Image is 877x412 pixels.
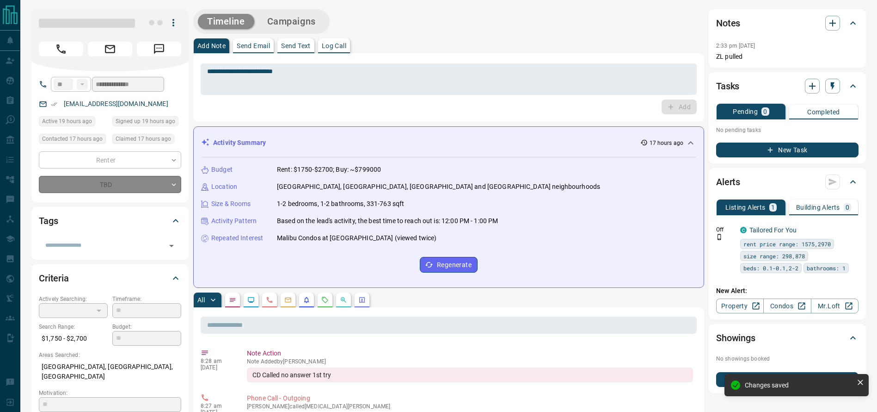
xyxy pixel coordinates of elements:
[229,296,236,304] svg: Notes
[112,295,181,303] p: Timeframe:
[358,296,366,304] svg: Agent Actions
[277,165,381,175] p: Rent: $1750-$2700; Buy: ~$799000
[716,52,859,62] p: ZL pulled
[740,227,747,233] div: condos.ca
[321,296,329,304] svg: Requests
[207,68,690,91] textarea: To enrich screen reader interactions, please activate Accessibility in Grammarly extension settings
[811,299,859,313] a: Mr.Loft
[763,108,767,115] p: 0
[716,79,739,94] h2: Tasks
[116,134,171,144] span: Claimed 17 hours ago
[284,296,292,304] svg: Emails
[716,175,740,189] h2: Alerts
[39,359,181,384] p: [GEOGRAPHIC_DATA], [GEOGRAPHIC_DATA], [GEOGRAPHIC_DATA]
[743,239,831,249] span: rent price range: 1575,2970
[201,358,233,364] p: 8:28 am
[716,286,859,296] p: New Alert:
[201,364,233,371] p: [DATE]
[277,199,404,209] p: 1-2 bedrooms, 1-2 bathrooms, 331-763 sqft
[716,143,859,157] button: New Task
[725,204,766,211] p: Listing Alerts
[137,42,181,56] span: Message
[716,225,735,234] p: Off
[716,234,723,240] svg: Push Notification Only
[211,216,257,226] p: Activity Pattern
[733,108,758,115] p: Pending
[745,381,853,389] div: Changes saved
[716,299,764,313] a: Property
[796,204,840,211] p: Building Alerts
[116,117,175,126] span: Signed up 19 hours ago
[39,331,108,346] p: $1,750 - $2,700
[303,296,310,304] svg: Listing Alerts
[716,171,859,193] div: Alerts
[716,16,740,31] h2: Notes
[197,297,205,303] p: All
[211,182,237,192] p: Location
[807,109,840,115] p: Completed
[763,299,811,313] a: Condos
[88,42,132,56] span: Email
[716,327,859,349] div: Showings
[39,134,108,147] div: Mon Sep 15 2025
[42,117,92,126] span: Active 19 hours ago
[716,43,755,49] p: 2:33 pm [DATE]
[771,204,775,211] p: 1
[42,134,103,144] span: Contacted 17 hours ago
[650,139,683,147] p: 17 hours ago
[112,323,181,331] p: Budget:
[201,134,696,151] div: Activity Summary17 hours ago
[258,14,325,29] button: Campaigns
[247,368,693,382] div: CD Called no answer 1st try
[716,355,859,363] p: No showings booked
[39,323,108,331] p: Search Range:
[39,295,108,303] p: Actively Searching:
[716,331,755,345] h2: Showings
[197,43,226,49] p: Add Note
[277,233,436,243] p: Malibu Condos at [GEOGRAPHIC_DATA] (viewed twice)
[198,14,254,29] button: Timeline
[716,12,859,34] div: Notes
[64,100,168,107] a: [EMAIL_ADDRESS][DOMAIN_NAME]
[39,151,181,169] div: Renter
[340,296,347,304] svg: Opportunities
[846,204,849,211] p: 0
[39,176,181,193] div: TBD
[281,43,311,49] p: Send Text
[39,271,69,286] h2: Criteria
[112,134,181,147] div: Mon Sep 15 2025
[211,165,233,175] p: Budget
[322,43,346,49] p: Log Call
[420,257,478,273] button: Regenerate
[716,372,859,387] button: New Showing
[247,349,693,358] p: Note Action
[247,296,255,304] svg: Lead Browsing Activity
[237,43,270,49] p: Send Email
[39,213,58,228] h2: Tags
[39,116,108,129] div: Mon Sep 15 2025
[39,267,181,289] div: Criteria
[716,75,859,97] div: Tasks
[39,210,181,232] div: Tags
[743,251,805,261] span: size range: 298,878
[39,389,181,397] p: Motivation:
[211,233,263,243] p: Repeated Interest
[247,358,693,365] p: Note Added by [PERSON_NAME]
[39,351,181,359] p: Areas Searched:
[165,239,178,252] button: Open
[201,403,233,409] p: 8:27 am
[266,296,273,304] svg: Calls
[213,138,266,148] p: Activity Summary
[807,263,846,273] span: bathrooms: 1
[211,199,251,209] p: Size & Rooms
[51,101,57,107] svg: Email Verified
[39,42,83,56] span: Call
[716,123,859,137] p: No pending tasks
[749,226,797,234] a: Tailored For You
[743,263,798,273] span: beds: 0.1-0.1,2-2
[247,403,693,410] p: [PERSON_NAME] called [MEDICAL_DATA][PERSON_NAME]
[277,216,498,226] p: Based on the lead's activity, the best time to reach out is: 12:00 PM - 1:00 PM
[112,116,181,129] div: Mon Sep 15 2025
[277,182,600,192] p: [GEOGRAPHIC_DATA], [GEOGRAPHIC_DATA], [GEOGRAPHIC_DATA] and [GEOGRAPHIC_DATA] neighbourhoods
[247,393,693,403] p: Phone Call - Outgoing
